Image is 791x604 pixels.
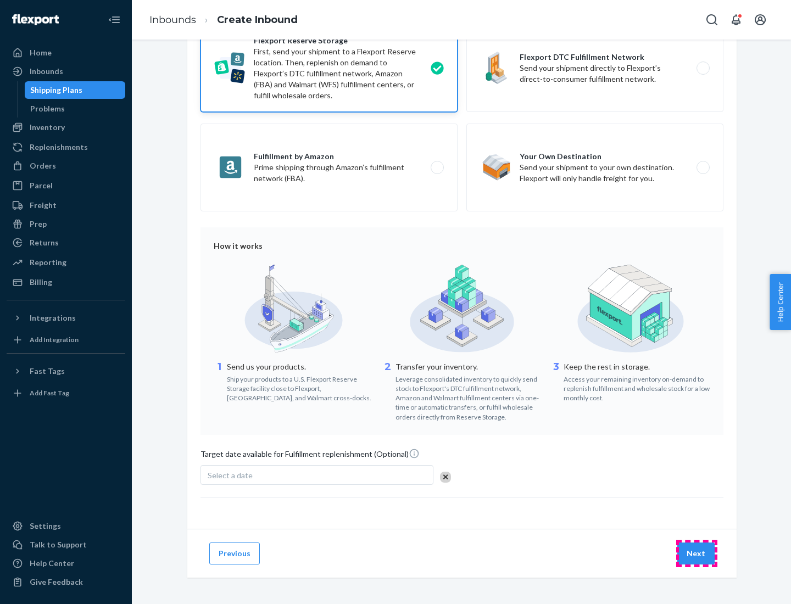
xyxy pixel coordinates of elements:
div: Access your remaining inventory on-demand to replenish fulfillment and wholesale stock for a low ... [564,372,710,402]
div: Inventory [30,122,65,133]
a: Talk to Support [7,536,125,553]
ol: breadcrumbs [141,4,307,36]
div: Prep [30,219,47,230]
img: Flexport logo [12,14,59,25]
div: Problems [30,103,65,114]
div: Billing [30,277,52,288]
div: Talk to Support [30,539,87,550]
button: Next [677,543,715,564]
button: Give Feedback [7,573,125,591]
a: Replenishments [7,138,125,156]
div: Leverage consolidated inventory to quickly send stock to Flexport's DTC fulfillment network, Amaz... [396,372,542,422]
a: Shipping Plans [25,81,126,99]
div: 2 [382,360,393,422]
div: 3 [550,360,561,402]
a: Inbounds [7,63,125,80]
a: Settings [7,517,125,535]
div: How it works [214,241,710,251]
div: Ship your products to a U.S. Flexport Reserve Storage facility close to Flexport, [GEOGRAPHIC_DAT... [227,372,374,402]
p: Transfer your inventory. [396,361,542,372]
div: Replenishments [30,142,88,153]
button: Help Center [770,274,791,330]
button: Open notifications [725,9,747,31]
a: Add Integration [7,331,125,349]
a: Home [7,44,125,61]
a: Add Fast Tag [7,384,125,402]
div: Integrations [30,312,76,323]
div: Give Feedback [30,577,83,588]
div: Reporting [30,257,66,268]
div: 1 [214,360,225,402]
div: Add Fast Tag [30,388,69,398]
span: Select a date [208,471,253,480]
p: Keep the rest in storage. [564,361,710,372]
a: Billing [7,273,125,291]
button: Previous [209,543,260,564]
a: Problems [25,100,126,118]
a: Parcel [7,177,125,194]
div: Shipping Plans [30,85,82,96]
div: Inbounds [30,66,63,77]
div: Settings [30,521,61,532]
a: Inventory [7,119,125,136]
div: Orders [30,160,56,171]
div: Fast Tags [30,366,65,377]
div: Returns [30,237,59,248]
a: Returns [7,234,125,251]
span: Target date available for Fulfillment replenishment (Optional) [200,448,420,464]
button: Integrations [7,309,125,327]
button: Close Navigation [103,9,125,31]
button: Open account menu [749,9,771,31]
div: Help Center [30,558,74,569]
a: Inbounds [149,14,196,26]
button: Fast Tags [7,362,125,380]
div: Parcel [30,180,53,191]
p: Send us your products. [227,361,374,372]
a: Reporting [7,254,125,271]
a: Create Inbound [217,14,298,26]
a: Freight [7,197,125,214]
div: Freight [30,200,57,211]
a: Help Center [7,555,125,572]
button: Open Search Box [701,9,723,31]
a: Orders [7,157,125,175]
div: Home [30,47,52,58]
div: Add Integration [30,335,79,344]
a: Prep [7,215,125,233]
